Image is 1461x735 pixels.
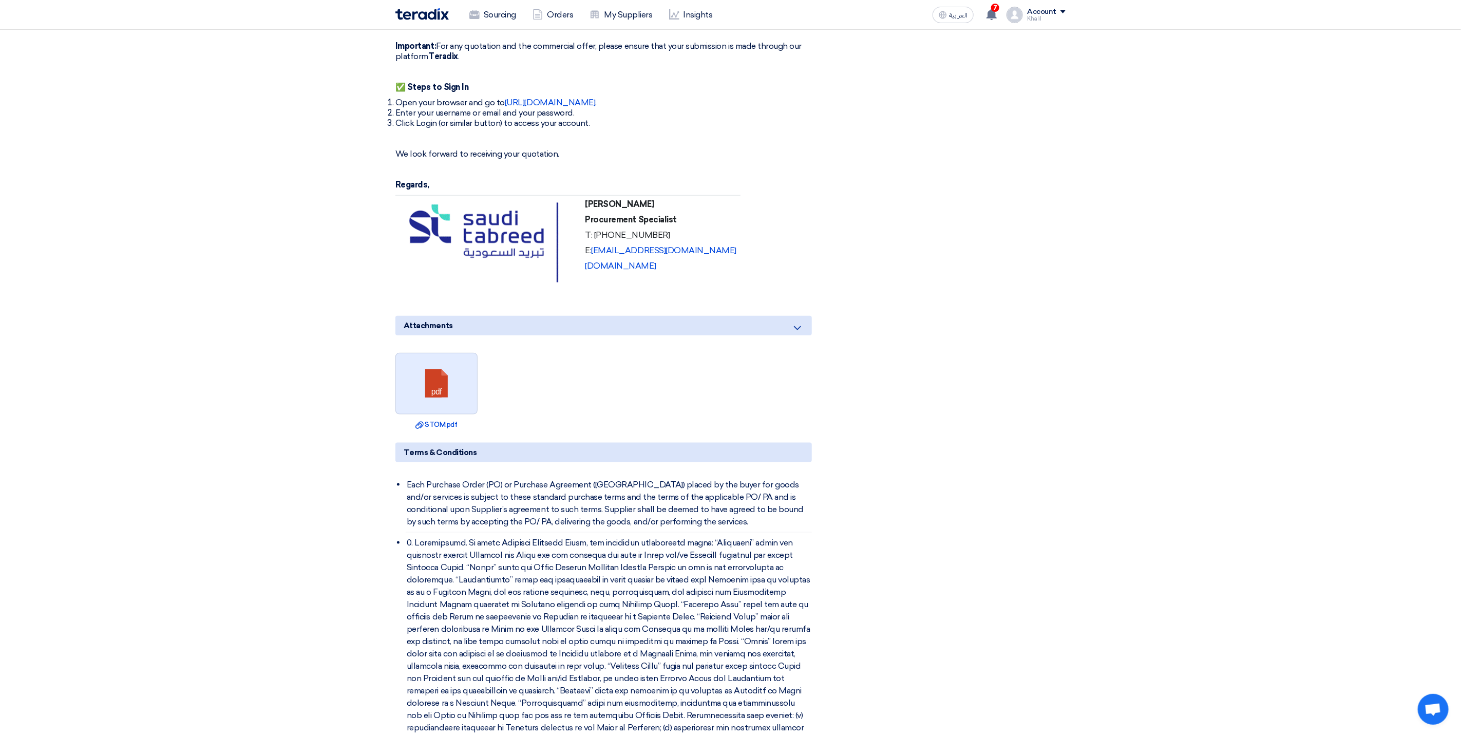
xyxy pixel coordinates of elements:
[592,246,737,255] a: [EMAIL_ADDRESS][DOMAIN_NAME]
[428,51,458,61] strong: Teradix
[991,4,999,12] span: 7
[1027,8,1056,16] div: Account
[461,4,524,26] a: Sourcing
[395,8,449,20] img: Teradix logo
[395,180,429,190] strong: Regards,
[585,199,654,209] strong: [PERSON_NAME]
[524,4,581,26] a: Orders
[399,420,475,430] a: STOM.pdf
[395,82,468,92] strong: ✅ Steps to Sign In
[395,98,812,108] li: Open your browser and go to .
[1027,16,1066,22] div: Khalil
[581,4,660,26] a: My Suppliers
[404,320,453,331] span: Attachments
[505,98,595,107] a: [URL][DOMAIN_NAME]
[585,230,737,240] p: T: [PHONE_NUMBER]
[395,118,812,128] li: Click Login (or similar button) to access your account.
[404,447,477,458] span: Terms & Conditions
[585,215,677,224] strong: Procurement Specialist
[395,149,812,159] p: We look forward to receiving your quotation.
[395,108,812,118] li: Enter your username or email and your password.
[661,4,721,26] a: Insights
[1418,694,1449,725] div: Open chat
[949,12,967,19] span: العربية
[395,41,812,62] p: For any quotation and the commercial offer, please ensure that your submission is made through ou...
[406,475,812,533] li: Each Purchase Order (PO) or Purchase Agreement ([GEOGRAPHIC_DATA]) placed by the buyer for goods ...
[585,246,737,256] p: E:
[395,41,436,51] strong: Important:
[1007,7,1023,23] img: profile_test.png
[400,199,578,286] img: A logo with blue and green text AI-generated content may be incorrect.
[933,7,974,23] button: العربية
[585,261,656,271] a: [DOMAIN_NAME]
